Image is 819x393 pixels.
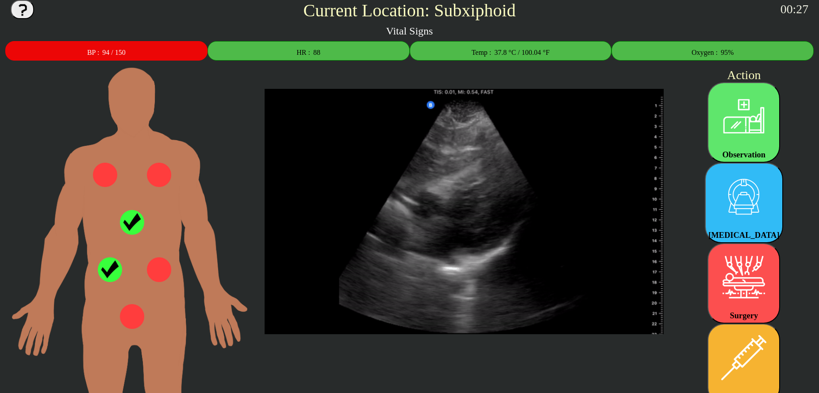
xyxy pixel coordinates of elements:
[120,304,145,329] img: unchecked.png
[708,231,780,240] b: [MEDICAL_DATA]
[707,243,780,324] button: Surgery
[722,150,765,159] b: Observation
[711,325,777,390] img: interveneButton
[711,244,777,310] img: surgeryButton
[781,2,793,16] span: 00
[5,25,814,38] h4: Vital Signs
[93,163,118,187] img: unchecked.png
[711,164,777,229] img: ctButton
[147,257,172,282] img: unchecked.png
[796,2,808,16] span: 27
[494,49,550,56] span: 37.8 °C / 100.04 °F
[296,49,310,56] span: HR :
[692,49,718,56] span: Oxygen :
[681,68,807,83] h3: Action
[102,49,125,56] span: 94 / 150
[313,49,320,56] span: 88
[98,257,123,282] img: checked.png
[87,49,99,56] span: BP :
[147,163,172,187] img: unchecked.png
[705,163,783,243] button: [MEDICAL_DATA]
[120,210,145,235] img: checked.png
[472,49,492,56] span: Temp :
[265,89,664,334] img: 16-subxi-nl-3.gif
[730,311,758,320] b: Surgery
[707,82,780,163] button: Observation
[711,84,777,149] img: obsButton
[14,1,31,18] img: help
[721,49,734,56] span: 95%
